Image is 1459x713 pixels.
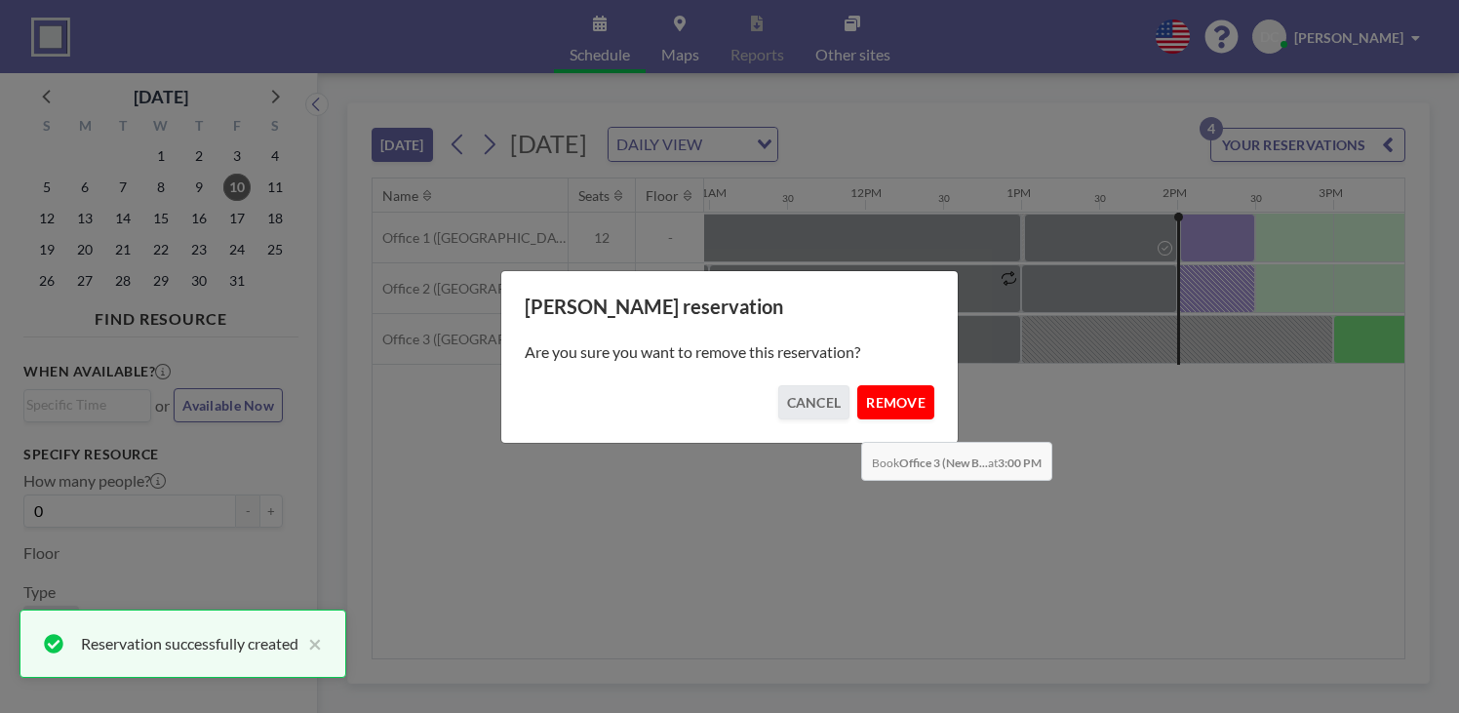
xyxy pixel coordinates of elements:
[857,385,934,419] button: REMOVE
[998,456,1042,470] b: 3:00 PM
[298,632,322,655] button: close
[899,456,988,470] b: Office 3 (New B...
[525,295,934,319] h3: [PERSON_NAME] reservation
[861,442,1052,481] span: Book at
[81,632,298,655] div: Reservation successfully created
[778,385,850,419] button: CANCEL
[525,342,934,362] p: Are you sure you want to remove this reservation?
